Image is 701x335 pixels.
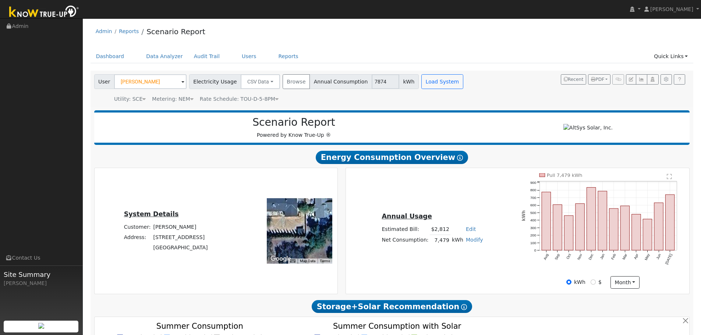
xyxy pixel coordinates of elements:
[421,74,463,89] button: Load System
[647,74,658,85] button: Login As
[380,235,430,245] td: Net Consumption:
[591,279,596,285] input: $
[621,206,630,250] rect: onclick=""
[123,222,152,232] td: Customer:
[644,253,651,261] text: May
[554,253,561,261] text: Sep
[152,232,209,242] td: [STREET_ADDRESS]
[273,50,304,63] a: Reports
[609,209,618,250] rect: onclick=""
[466,226,476,232] a: Edit
[543,253,549,260] text: Aug
[38,323,44,329] img: retrieve
[382,213,432,220] u: Annual Usage
[6,4,83,21] img: Know True-Up
[632,214,641,250] rect: onclick=""
[98,116,490,139] div: Powered by Know True-Up ®
[610,253,617,260] text: Feb
[430,224,450,235] td: $2,812
[577,253,583,261] text: Nov
[141,50,188,63] a: Data Analyzer
[542,192,550,250] rect: onclick=""
[636,74,647,85] button: Multi-Series Graph
[530,196,537,200] text: 700
[380,224,430,235] td: Estimated Bill:
[269,254,293,264] a: Open this area in Google Maps (opens a new window)
[156,321,243,331] text: Summer Consumption
[96,28,112,34] a: Admin
[320,259,330,263] a: Terms
[588,74,610,85] button: PDF
[283,74,310,89] button: Browse
[650,6,693,12] span: [PERSON_NAME]
[547,172,583,178] text: Pull 7,479 kWh
[530,203,537,207] text: 600
[152,222,209,232] td: [PERSON_NAME]
[576,204,584,250] rect: onclick=""
[588,253,594,261] text: Dec
[656,253,662,260] text: Jun
[553,205,562,250] rect: onclick=""
[300,259,315,264] button: Map Data
[124,210,179,218] u: System Details
[466,237,483,243] a: Modify
[316,151,468,164] span: Energy Consumption Overview
[333,321,461,331] text: Summer Consumption with Solar
[94,74,114,89] span: User
[152,95,193,103] div: Metering: NEM
[521,210,526,221] text: kWh
[309,74,372,89] span: Annual Consumption
[598,278,602,286] label: $
[399,74,419,89] span: kWh
[4,279,79,287] div: [PERSON_NAME]
[236,50,262,63] a: Users
[530,241,537,245] text: 100
[530,218,537,222] text: 400
[574,278,585,286] label: kWh
[648,50,693,63] a: Quick Links
[114,95,146,103] div: Utility: SCE
[312,300,472,313] span: Storage+Solar Recommendation
[200,96,279,102] span: Alias: None
[563,124,613,132] img: AltSys Solar, Inc.
[666,195,675,250] rect: onclick=""
[123,232,152,242] td: Address:
[461,304,467,310] i: Show Help
[189,74,241,89] span: Electricity Usage
[674,74,685,85] a: Help Link
[667,174,672,179] text: 
[643,219,652,250] rect: onclick=""
[566,279,571,285] input: kWh
[661,74,672,85] button: Settings
[290,259,295,264] button: Keyboard shortcuts
[530,226,537,230] text: 300
[665,253,673,265] text: [DATE]
[119,28,139,34] a: Reports
[269,254,293,264] img: Google
[152,243,209,253] td: [GEOGRAPHIC_DATA]
[457,155,463,161] i: Show Help
[102,116,486,129] h2: Scenario Report
[598,191,607,250] rect: onclick=""
[146,27,205,36] a: Scenario Report
[241,74,280,89] button: CSV Data
[633,253,640,260] text: Apr
[599,253,606,260] text: Jan
[610,276,640,289] button: month
[622,253,628,261] text: Mar
[654,203,663,250] rect: onclick=""
[114,74,187,89] input: Select a User
[450,235,464,245] td: kWh
[530,211,537,215] text: 500
[530,233,537,237] text: 200
[188,50,225,63] a: Audit Trail
[534,248,537,252] text: 0
[91,50,130,63] a: Dashboard
[566,253,572,260] text: Oct
[626,74,636,85] button: Edit User
[430,235,450,245] td: 7,479
[564,215,573,250] rect: onclick=""
[561,74,587,85] button: Recent
[591,77,604,82] span: PDF
[530,181,537,185] text: 900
